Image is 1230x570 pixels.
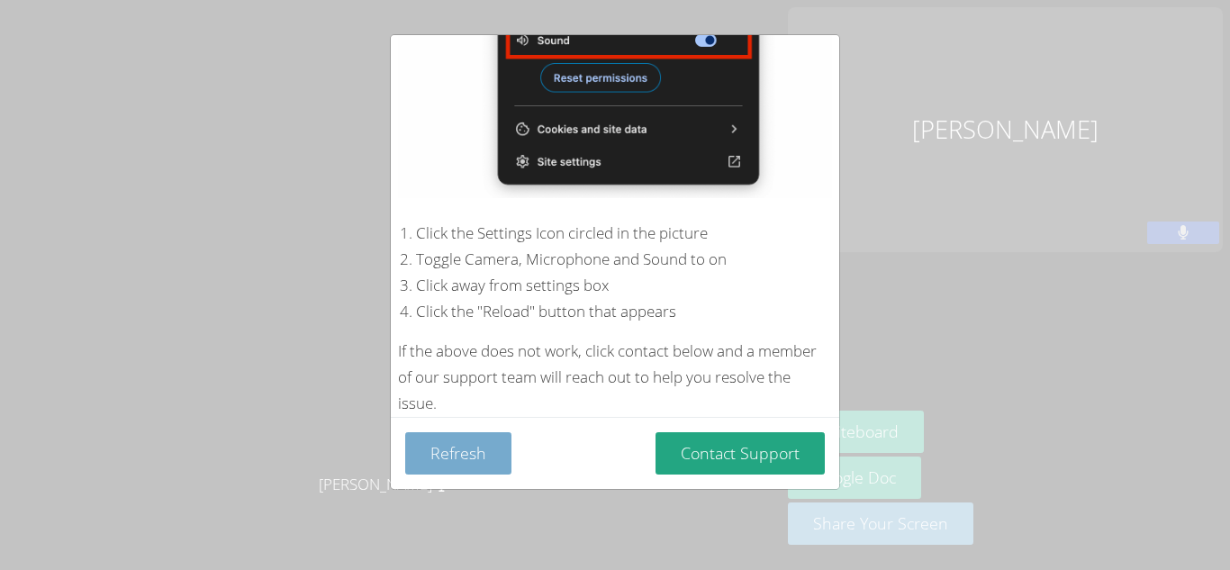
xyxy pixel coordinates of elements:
[416,247,832,273] li: Toggle Camera, Microphone and Sound to on
[656,432,825,475] button: Contact Support
[416,221,832,247] li: Click the Settings Icon circled in the picture
[416,273,832,299] li: Click away from settings box
[405,432,511,475] button: Refresh
[398,339,832,417] div: If the above does not work, click contact below and a member of our support team will reach out t...
[416,299,832,325] li: Click the "Reload" button that appears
